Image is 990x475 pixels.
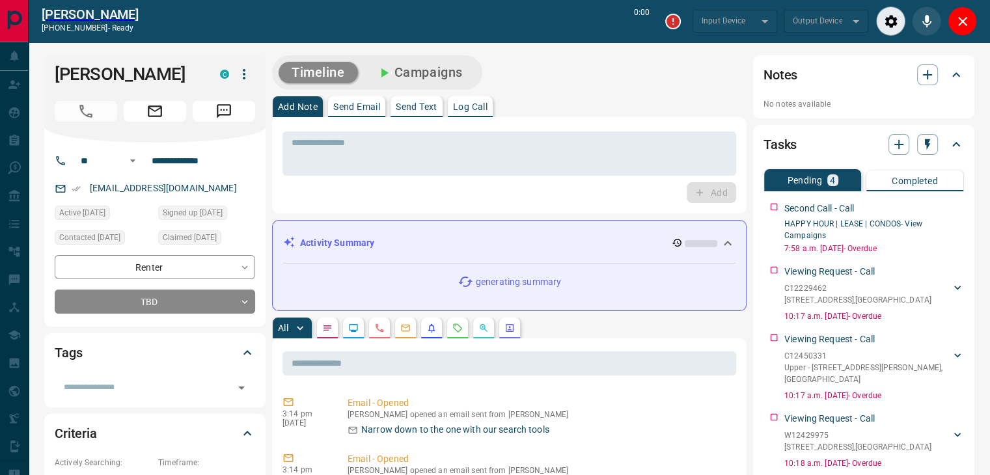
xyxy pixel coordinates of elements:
[784,362,951,385] p: Upper - [STREET_ADDRESS][PERSON_NAME] , [GEOGRAPHIC_DATA]
[55,457,152,468] p: Actively Searching:
[282,409,328,418] p: 3:14 pm
[784,294,931,306] p: [STREET_ADDRESS] , [GEOGRAPHIC_DATA]
[112,23,134,33] span: ready
[784,243,964,254] p: 7:58 a.m. [DATE] - Overdue
[396,102,437,111] p: Send Text
[90,183,237,193] a: [EMAIL_ADDRESS][DOMAIN_NAME]
[55,290,255,314] div: TBD
[333,102,380,111] p: Send Email
[784,427,964,455] div: W12429975[STREET_ADDRESS],[GEOGRAPHIC_DATA]
[232,379,251,397] button: Open
[163,231,217,244] span: Claimed [DATE]
[55,255,255,279] div: Renter
[452,323,463,333] svg: Requests
[55,101,117,122] span: Call
[374,323,385,333] svg: Calls
[784,202,854,215] p: Second Call - Call
[478,323,489,333] svg: Opportunities
[426,323,437,333] svg: Listing Alerts
[193,101,255,122] span: Message
[59,231,120,244] span: Contacted [DATE]
[59,206,105,219] span: Active [DATE]
[784,310,964,322] p: 10:17 a.m. [DATE] - Overdue
[784,282,931,294] p: C12229462
[948,7,977,36] div: Close
[158,457,255,468] p: Timeframe:
[763,98,964,110] p: No notes available
[55,423,97,444] h2: Criteria
[634,7,650,36] p: 0:00
[55,342,82,363] h2: Tags
[784,390,964,401] p: 10:17 a.m. [DATE] - Overdue
[220,70,229,79] div: condos.ca
[125,153,141,169] button: Open
[279,62,358,83] button: Timeline
[278,323,288,332] p: All
[787,176,822,185] p: Pending
[892,176,938,185] p: Completed
[784,280,964,308] div: C12229462[STREET_ADDRESS],[GEOGRAPHIC_DATA]
[55,64,200,85] h1: [PERSON_NAME]
[361,423,549,437] p: Narrow down to the one with our search tools
[55,206,152,224] div: Tue Oct 14 2025
[784,457,964,469] p: 10:18 a.m. [DATE] - Overdue
[158,230,255,249] div: Fri Oct 10 2025
[763,129,964,160] div: Tasks
[348,452,731,466] p: Email - Opened
[278,102,318,111] p: Add Note
[453,102,488,111] p: Log Call
[42,22,139,34] p: [PHONE_NUMBER] -
[476,275,561,289] p: generating summary
[876,7,905,36] div: Audio Settings
[784,350,951,362] p: C12450331
[322,323,333,333] svg: Notes
[55,230,152,249] div: Fri Oct 10 2025
[830,176,835,185] p: 4
[348,410,731,419] p: [PERSON_NAME] opened an email sent from [PERSON_NAME]
[784,219,922,240] a: HAPPY HOUR | LEASE | CONDOS- View Campaigns
[784,441,931,453] p: [STREET_ADDRESS] , [GEOGRAPHIC_DATA]
[784,412,875,426] p: Viewing Request - Call
[912,7,941,36] div: Mute
[784,332,875,346] p: Viewing Request - Call
[763,64,797,85] h2: Notes
[348,323,359,333] svg: Lead Browsing Activity
[158,206,255,224] div: Fri Oct 10 2025
[784,265,875,278] p: Viewing Request - Call
[282,418,328,428] p: [DATE]
[55,337,255,368] div: Tags
[42,7,139,22] a: [PERSON_NAME]
[763,134,797,155] h2: Tasks
[124,101,186,122] span: Email
[163,206,223,219] span: Signed up [DATE]
[55,418,255,449] div: Criteria
[363,62,476,83] button: Campaigns
[283,231,736,255] div: Activity Summary
[784,429,931,441] p: W12429975
[763,59,964,90] div: Notes
[784,347,964,388] div: C12450331Upper - [STREET_ADDRESS][PERSON_NAME],[GEOGRAPHIC_DATA]
[72,184,81,193] svg: Email Verified
[282,465,328,474] p: 3:14 pm
[400,323,411,333] svg: Emails
[348,466,731,475] p: [PERSON_NAME] opened an email sent from [PERSON_NAME]
[300,236,374,250] p: Activity Summary
[348,396,731,410] p: Email - Opened
[504,323,515,333] svg: Agent Actions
